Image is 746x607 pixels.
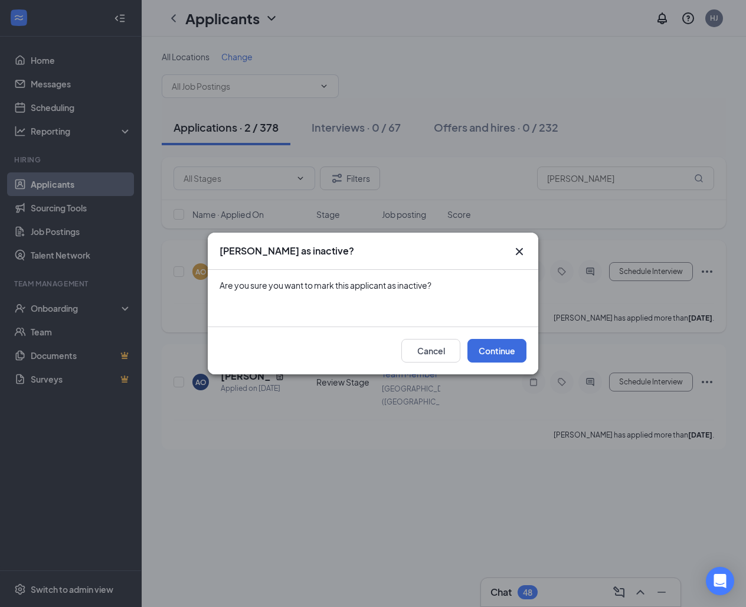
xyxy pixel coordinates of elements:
[220,279,526,291] div: Are you sure you want to mark this applicant as inactive?
[512,244,526,259] button: Close
[512,244,526,259] svg: Cross
[220,244,354,257] h3: [PERSON_NAME] as inactive?
[467,339,526,363] button: Continue
[401,339,460,363] button: Cancel
[706,567,734,595] div: Open Intercom Messenger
